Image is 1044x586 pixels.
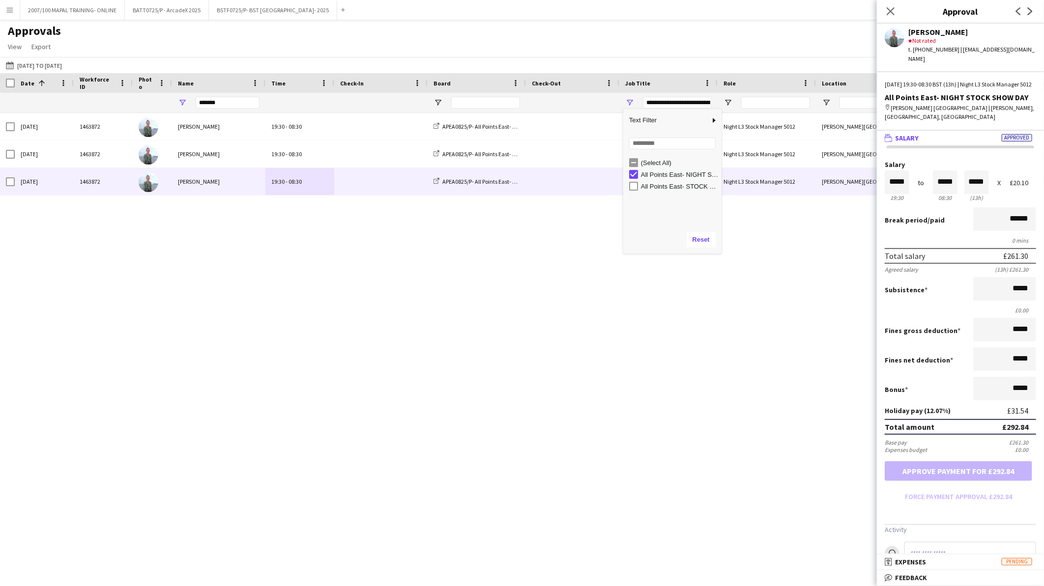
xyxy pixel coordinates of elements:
[271,80,286,87] span: Time
[885,80,1036,89] div: [DATE] 19:30-08:30 BST (13h) | Night L3 Stock Manager 5012
[885,385,908,394] label: Bonus
[885,439,907,446] div: Base pay
[139,145,158,165] img: Aimee Knight
[1010,179,1036,187] div: £20.10
[908,36,1036,45] div: Not rated
[434,98,442,107] button: Open Filter Menu
[340,80,364,87] span: Check-In
[21,80,34,87] span: Date
[641,183,719,190] div: All Points East- STOCK BUILD
[1003,251,1028,261] div: £261.30
[885,356,953,364] label: Fines net deduction
[885,251,925,261] div: Total salary
[271,150,285,158] span: 19:30
[641,159,719,167] div: (Select All)
[139,117,158,137] img: Aimee Knight
[895,573,927,582] span: Feedback
[918,179,925,187] div: to
[434,123,524,130] a: APEA0825/P- All Points East- 2025
[885,216,945,224] label: /paid
[885,326,960,335] label: Fines gross deduction
[816,140,914,167] div: [PERSON_NAME][GEOGRAPHIC_DATA]
[877,5,1044,18] h3: Approval
[15,140,74,167] div: [DATE]
[80,76,115,90] span: Workforce ID
[840,97,908,109] input: Location Filter Input
[28,40,55,53] a: Export
[885,161,1036,168] label: Salary
[172,113,265,140] div: [PERSON_NAME]
[172,140,265,167] div: [PERSON_NAME]
[172,168,265,195] div: [PERSON_NAME]
[289,178,302,185] span: 08:30
[286,178,288,185] span: -
[964,194,989,201] div: 13h
[20,0,125,20] button: 2007/100 MAPAL TRAINING- ONLINE
[1002,134,1032,141] span: Approved
[885,446,927,453] div: Expenses budget
[741,97,810,109] input: Role Filter Input
[178,98,187,107] button: Open Filter Menu
[995,266,1036,273] div: (13h) £261.30
[1002,422,1028,432] div: £292.84
[74,140,133,167] div: 1463872
[271,178,285,185] span: 19:30
[885,307,1036,314] div: £0.00
[289,123,302,130] span: 08:30
[15,168,74,195] div: [DATE]
[822,80,846,87] span: Location
[885,216,928,224] span: Break period
[31,42,51,51] span: Export
[442,150,524,158] span: APEA0825/P- All Points East- 2025
[442,123,524,130] span: APEA0825/P- All Points East- 2025
[4,40,26,53] a: View
[434,80,451,87] span: Board
[885,104,1036,121] div: [PERSON_NAME] [GEOGRAPHIC_DATA] | [PERSON_NAME], [GEOGRAPHIC_DATA], [GEOGRAPHIC_DATA]
[641,171,719,178] div: All Points East- NIGHT STOCK SHOW DAY
[442,178,524,185] span: APEA0825/P- All Points East- 2025
[451,97,520,109] input: Board Filter Input
[4,59,64,71] button: [DATE] to [DATE]
[532,80,561,87] span: Check-Out
[1007,406,1036,415] div: £31.54
[1002,558,1032,565] span: Pending
[895,134,919,142] span: Salary
[74,113,133,140] div: 1463872
[623,157,722,192] div: Filter List
[877,145,1044,581] div: SalaryApproved
[885,93,1036,102] div: All Points East- NIGHT STOCK SHOW DAY
[718,168,816,195] div: Night L3 Stock Manager 5012
[196,97,260,109] input: Name Filter Input
[623,109,722,253] div: Column Filter
[8,42,22,51] span: View
[1009,439,1036,446] div: £261.30
[623,112,710,129] span: Text Filter
[997,179,1001,187] div: X
[885,285,928,294] label: Subsistence
[885,525,1036,534] h3: Activity
[816,113,914,140] div: [PERSON_NAME][GEOGRAPHIC_DATA]
[877,131,1044,145] mat-expansion-panel-header: SalaryApproved
[687,232,716,248] button: Reset
[933,194,957,201] div: 08:30
[816,168,914,195] div: [PERSON_NAME][GEOGRAPHIC_DATA]
[625,80,650,87] span: Job Title
[895,558,926,566] span: Expenses
[724,98,732,107] button: Open Filter Menu
[434,150,524,158] a: APEA0825/P- All Points East- 2025
[125,0,209,20] button: BATT0725/P - ArcadeX 2025
[885,422,934,432] div: Total amount
[625,98,634,107] button: Open Filter Menu
[877,555,1044,569] mat-expansion-panel-header: ExpensesPending
[908,28,1036,36] div: [PERSON_NAME]
[286,123,288,130] span: -
[724,80,736,87] span: Role
[885,237,1036,244] div: 0 mins
[209,0,337,20] button: BSTF0725/P- BST [GEOGRAPHIC_DATA]- 2025
[718,113,816,140] div: Night L3 Stock Manager 5012
[718,140,816,167] div: Night L3 Stock Manager 5012
[1015,446,1036,453] div: £0.00
[434,178,524,185] a: APEA0825/P- All Points East- 2025
[139,172,158,192] img: Aimee Knight
[15,113,74,140] div: [DATE]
